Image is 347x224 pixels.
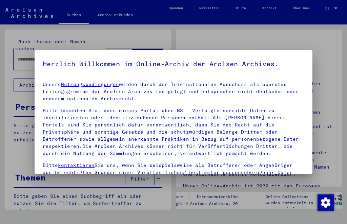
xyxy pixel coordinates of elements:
h5: Herzlich Willkommen im Online-Archiv der Arolsen Archives. [43,58,304,69]
p: Unsere wurden durch den Internationalen Ausschuss als oberstes Leitungsgremium der Arolsen Archiv... [43,81,304,102]
p: Bitte beachten Sie, dass dieses Portal über NS - Verfolgte sensible Daten zu identifizierten oder... [43,107,304,157]
img: Zustimmung ändern [318,194,334,211]
p: Bitte Sie uns, wenn Sie beispielsweise als Betroffener oder Angehöriger aus berechtigten Gründen ... [43,162,304,183]
a: kontaktieren [58,162,95,168]
a: Nutzungsbedingungen [61,81,119,87]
